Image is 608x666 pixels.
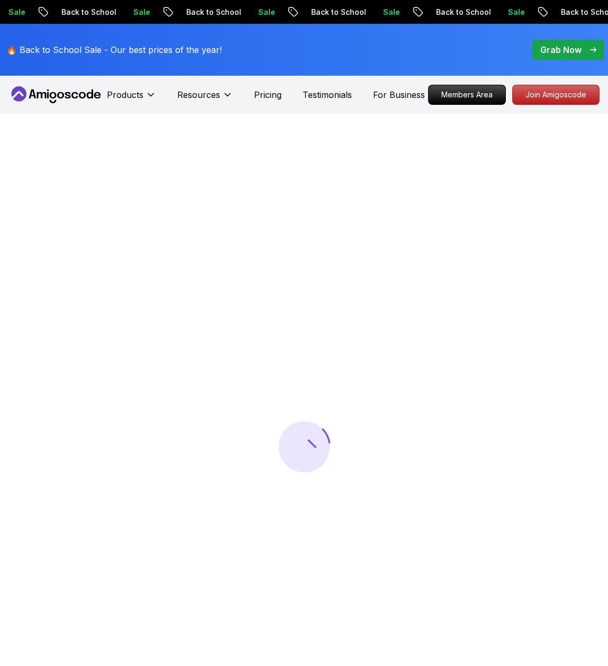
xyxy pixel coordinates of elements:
[301,7,373,17] p: Back to School
[176,7,248,17] p: Back to School
[107,88,143,101] p: Products
[107,88,156,110] button: Products
[177,88,220,101] p: Resources
[373,88,425,101] a: For Business
[512,85,600,105] a: Join Amigoscode
[426,7,498,17] p: Back to School
[248,7,282,17] p: Sale
[429,85,505,104] p: Members Area
[428,85,506,105] a: Members Area
[303,88,352,101] a: Testimonials
[51,7,123,17] p: Back to School
[6,43,222,56] p: 🔥 Back to School Sale - Our best prices of the year!
[373,7,407,17] p: Sale
[513,85,599,104] p: Join Amigoscode
[177,88,233,110] button: Resources
[123,7,157,17] p: Sale
[254,88,282,101] a: Pricing
[540,43,582,56] p: Grab Now
[498,7,532,17] p: Sale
